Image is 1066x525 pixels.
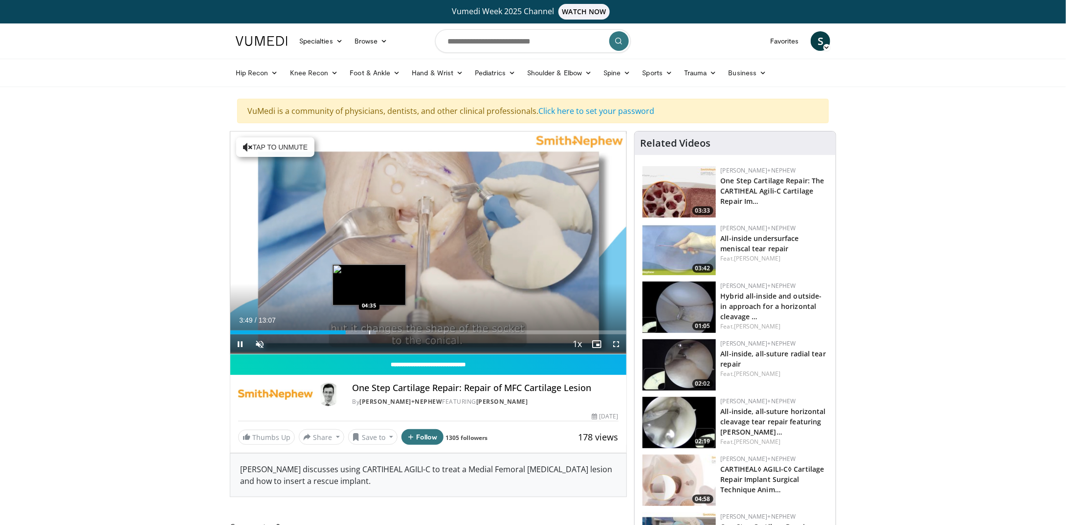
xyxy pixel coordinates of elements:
span: 01:05 [692,322,713,330]
a: All-inside, all-suture radial tear repair [721,349,826,369]
a: Pediatrics [469,63,521,83]
a: 03:42 [643,224,716,275]
a: All-inside undersurface meniscal tear repair [721,234,799,253]
a: Foot & Ankle [344,63,406,83]
div: VuMedi is a community of physicians, dentists, and other clinical professionals. [237,99,829,123]
button: Pause [230,334,250,354]
a: Hip Recon [230,63,284,83]
a: Spine [598,63,636,83]
a: Trauma [678,63,723,83]
a: CARTIHEAL◊ AGILI-C◊ Cartilage Repair Implant Surgical Technique Anim… [721,464,824,494]
img: 0d962de6-6f40-43c7-a91b-351674d85659.150x105_q85_crop-smart_upscale.jpg [643,455,716,506]
img: 0d5ae7a0-0009-4902-af95-81e215730076.150x105_q85_crop-smart_upscale.jpg [643,339,716,391]
div: [DATE] [592,412,618,421]
span: WATCH NOW [558,4,610,20]
a: All-inside, all-suture horizontal cleavage tear repair featuring [PERSON_NAME]… [721,407,826,437]
button: Enable picture-in-picture mode [587,334,607,354]
span: 02:19 [692,437,713,446]
button: Follow [401,429,444,445]
div: By FEATURING [352,397,618,406]
a: [PERSON_NAME]+Nephew [721,512,796,521]
img: Smith+Nephew [238,383,313,406]
a: 02:02 [643,339,716,391]
a: [PERSON_NAME]+Nephew [721,455,796,463]
a: One Step Cartilage Repair: The CARTIHEAL Agili-C Cartilage Repair Im… [721,176,824,206]
a: 04:58 [643,455,716,506]
video-js: Video Player [230,131,626,354]
a: [PERSON_NAME] [734,254,780,262]
input: Search topics, interventions [435,29,631,53]
a: 01:05 [643,282,716,333]
img: 173c071b-399e-4fbc-8156-5fdd8d6e2d0e.150x105_q85_crop-smart_upscale.jpg [643,397,716,448]
button: Fullscreen [607,334,626,354]
a: Vumedi Week 2025 ChannelWATCH NOW [237,4,829,20]
span: 02:02 [692,379,713,388]
img: 781f413f-8da4-4df1-9ef9-bed9c2d6503b.150x105_q85_crop-smart_upscale.jpg [643,166,716,218]
a: Hybrid all-inside and outside-in approach for a horizontal cleavage … [721,291,822,321]
button: Playback Rate [568,334,587,354]
a: Business [723,63,773,83]
a: 02:19 [643,397,716,448]
a: [PERSON_NAME]+Nephew [721,339,796,348]
span: 3:49 [239,316,252,324]
a: [PERSON_NAME] [734,437,780,446]
a: Specialties [293,31,349,51]
a: Shoulder & Elbow [521,63,598,83]
img: Avatar [317,383,340,406]
img: image.jpeg [333,264,406,306]
div: Feat. [721,322,828,331]
div: Progress Bar [230,330,626,334]
a: [PERSON_NAME] [734,322,780,330]
button: Save to [348,429,398,445]
button: Share [299,429,344,445]
a: Thumbs Up [238,430,295,445]
a: Sports [637,63,679,83]
div: Feat. [721,370,828,378]
img: 364c13b8-bf65-400b-a941-5a4a9c158216.150x105_q85_crop-smart_upscale.jpg [643,282,716,333]
button: Tap to unmute [236,137,314,157]
a: Browse [349,31,394,51]
span: 03:33 [692,206,713,215]
a: [PERSON_NAME]+Nephew [721,224,796,232]
a: Favorites [764,31,805,51]
button: Unmute [250,334,269,354]
a: [PERSON_NAME] [476,397,528,406]
span: / [255,316,257,324]
div: Feat. [721,254,828,263]
a: [PERSON_NAME]+Nephew [721,282,796,290]
a: [PERSON_NAME]+Nephew [359,397,442,406]
span: 13:07 [259,316,276,324]
a: Hand & Wrist [406,63,469,83]
span: 04:58 [692,495,713,503]
a: 1305 followers [446,434,488,442]
a: Knee Recon [284,63,344,83]
a: 03:33 [643,166,716,218]
img: VuMedi Logo [236,36,288,46]
div: Feat. [721,437,828,446]
span: 03:42 [692,264,713,273]
a: [PERSON_NAME]+Nephew [721,166,796,175]
h4: One Step Cartilage Repair: Repair of MFC Cartilage Lesion [352,383,618,394]
a: [PERSON_NAME]+Nephew [721,397,796,405]
a: [PERSON_NAME] [734,370,780,378]
a: Click here to set your password [538,106,654,116]
h4: Related Videos [641,137,711,149]
div: [PERSON_NAME] discusses using CARTIHEAL AGILI-C to treat a Medial Femoral [MEDICAL_DATA] lesion a... [230,454,626,497]
span: 178 views [578,431,619,443]
a: S [811,31,830,51]
img: 02c34c8e-0ce7-40b9-85e3-cdd59c0970f9.150x105_q85_crop-smart_upscale.jpg [643,224,716,275]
